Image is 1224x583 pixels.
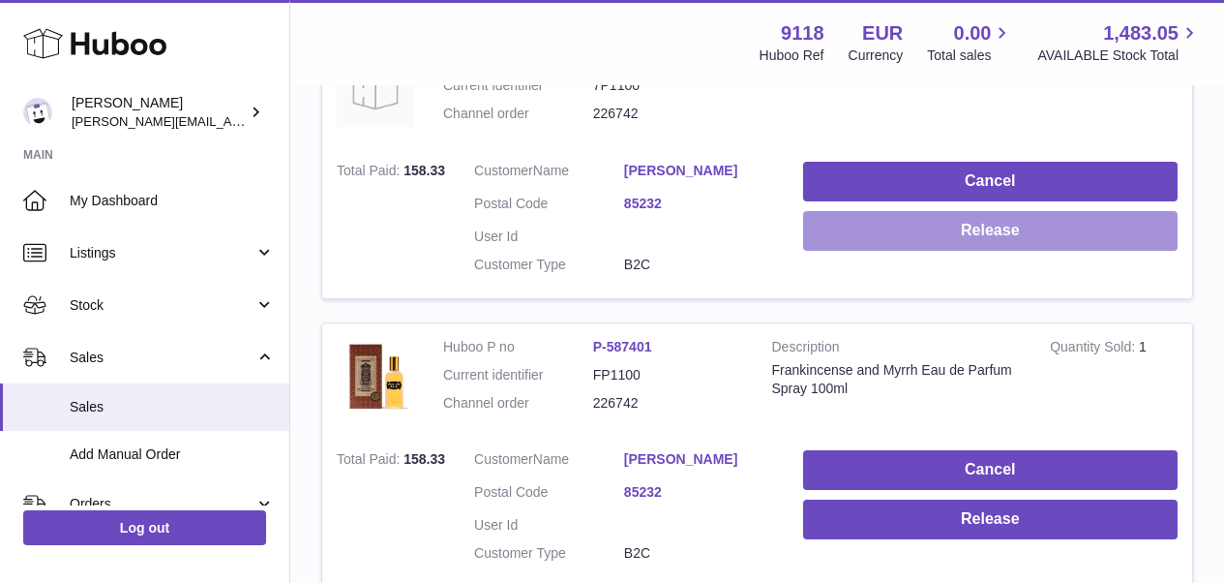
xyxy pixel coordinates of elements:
[23,98,52,127] img: freddie.sawkins@czechandspeake.com
[337,49,414,127] img: no-photo.jpg
[70,495,254,513] span: Orders
[927,46,1013,65] span: Total sales
[1037,46,1201,65] span: AVAILABLE Stock Total
[474,256,624,274] dt: Customer Type
[624,162,774,180] a: [PERSON_NAME]
[70,244,254,262] span: Listings
[443,338,593,356] dt: Huboo P no
[474,483,624,506] dt: Postal Code
[70,296,254,315] span: Stock
[1035,323,1192,437] td: 1
[593,77,743,95] dd: 7P1100
[1035,35,1192,148] td: 1
[474,228,624,246] dt: User Id
[70,445,275,464] span: Add Manual Order
[593,394,743,413] dd: 226742
[1050,339,1139,359] strong: Quantity Sold
[803,500,1178,539] button: Release
[337,338,414,415] img: FP1100-NEW.jpeg
[624,483,774,502] a: 85232
[474,450,624,474] dt: Name
[474,451,533,467] span: Customer
[443,394,593,413] dt: Channel order
[1103,20,1179,46] span: 1,483.05
[70,349,254,367] span: Sales
[474,163,533,178] span: Customer
[760,46,824,65] div: Huboo Ref
[624,450,774,469] a: [PERSON_NAME]
[1037,20,1201,65] a: 1,483.05 AVAILABLE Stock Total
[443,366,593,384] dt: Current identifier
[803,211,1178,251] button: Release
[23,510,266,545] a: Log out
[803,162,1178,201] button: Cancel
[70,398,275,416] span: Sales
[862,20,903,46] strong: EUR
[849,46,904,65] div: Currency
[624,544,774,563] dd: B2C
[772,361,1022,398] div: Frankincense and Myrrh Eau de Parfum Spray 100ml
[337,451,403,472] strong: Total Paid
[803,450,1178,490] button: Cancel
[772,338,1022,361] strong: Description
[474,162,624,185] dt: Name
[954,20,992,46] span: 0.00
[624,256,774,274] dd: B2C
[474,544,624,563] dt: Customer Type
[72,94,246,131] div: [PERSON_NAME]
[927,20,1013,65] a: 0.00 Total sales
[443,77,593,95] dt: Current identifier
[72,113,492,129] span: [PERSON_NAME][EMAIL_ADDRESS][PERSON_NAME][DOMAIN_NAME]
[593,366,743,384] dd: FP1100
[781,20,824,46] strong: 9118
[403,163,445,178] span: 158.33
[593,339,652,354] a: P-587401
[593,105,743,123] dd: 226742
[443,105,593,123] dt: Channel order
[474,195,624,218] dt: Postal Code
[474,516,624,535] dt: User Id
[70,192,275,210] span: My Dashboard
[624,195,774,213] a: 85232
[403,451,445,467] span: 158.33
[337,163,403,183] strong: Total Paid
